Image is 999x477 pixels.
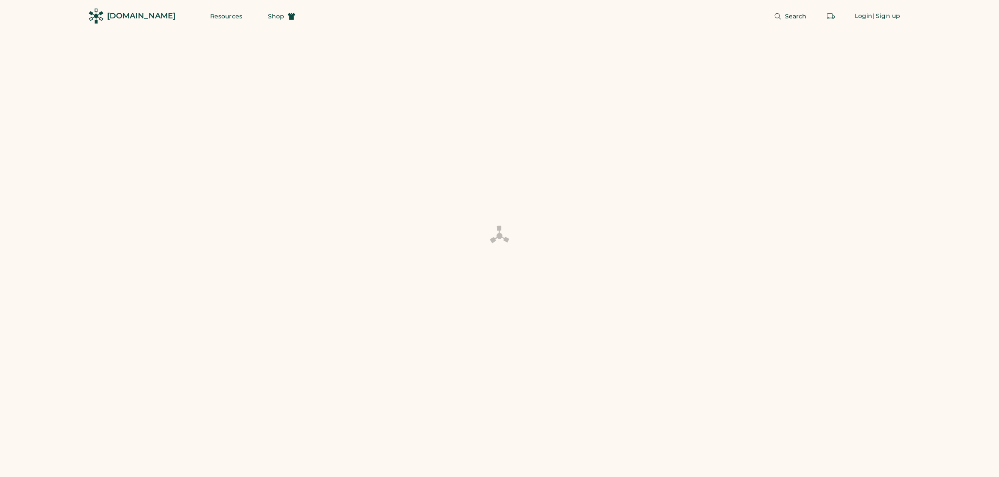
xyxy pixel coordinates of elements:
[785,13,807,19] span: Search
[200,8,253,25] button: Resources
[822,8,839,25] button: Retrieve an order
[872,12,900,21] div: | Sign up
[89,9,104,24] img: Rendered Logo - Screens
[489,225,510,246] img: Platens-Black-Loader-Spin-rich%20black.webp
[764,8,817,25] button: Search
[855,12,873,21] div: Login
[258,8,306,25] button: Shop
[107,11,175,21] div: [DOMAIN_NAME]
[268,13,284,19] span: Shop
